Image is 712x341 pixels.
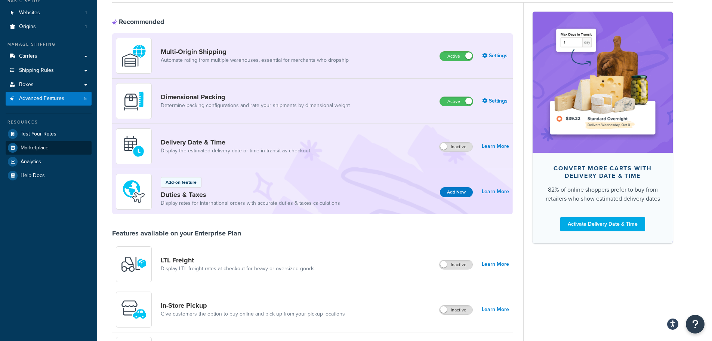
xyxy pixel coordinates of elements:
[6,92,92,106] li: Advanced Features
[112,229,241,237] div: Features available on your Enterprise Plan
[6,78,92,92] a: Boxes
[6,119,92,125] div: Resources
[545,165,661,180] div: Convert more carts with delivery date & time
[686,315,705,334] button: Open Resource Center
[21,173,45,179] span: Help Docs
[121,133,147,159] img: gfkeb5ejjkALwAAAABJRU5ErkJggg==
[6,64,92,77] a: Shipping Rules
[482,304,509,315] a: Learn More
[121,88,147,114] img: DTVBYsAAAAAASUVORK5CYII=
[19,10,40,16] span: Websites
[440,260,472,269] label: Inactive
[6,41,92,48] div: Manage Shipping
[21,159,41,165] span: Analytics
[121,251,147,277] img: y79ZsPf0fXUFUhFXDzUgf+ktZg5F2+ohG75+v3d2s1D9TjoU8PiyCIluIjV41seZevKCRuEjTPPOKHJsQcmKCXGdfprl3L4q7...
[6,6,92,20] a: Websites1
[121,296,147,323] img: wfgcfpwTIucLEAAAAASUVORK5CYII=
[6,141,92,155] a: Marketplace
[161,301,345,310] a: In-Store Pickup
[6,20,92,34] a: Origins1
[161,256,315,264] a: LTL Freight
[6,92,92,106] a: Advanced Features5
[161,57,349,64] a: Automate rating from multiple warehouses, essential for merchants who dropship
[19,24,36,30] span: Origins
[161,93,350,101] a: Dimensional Packing
[85,10,87,16] span: 1
[19,53,37,60] span: Carriers
[161,138,311,146] a: Delivery Date & Time
[161,310,345,318] a: Give customers the option to buy online and pick up from your pickup locations
[440,187,473,197] button: Add Now
[121,43,147,69] img: WatD5o0RtDAAAAAElFTkSuQmCC
[161,191,340,199] a: Duties & Taxes
[161,265,315,273] a: Display LTL freight rates at checkout for heavy or oversized goods
[19,82,34,88] span: Boxes
[112,18,164,26] div: Recommended
[440,52,473,61] label: Active
[440,97,473,106] label: Active
[161,200,340,207] a: Display rates for international orders with accurate duties & taxes calculations
[161,48,349,56] a: Multi-Origin Shipping
[6,6,92,20] li: Websites
[161,147,311,155] a: Display the estimated delivery date or time in transit as checkout.
[166,179,197,186] p: Add-on feature
[482,96,509,106] a: Settings
[6,49,92,63] a: Carriers
[6,127,92,141] a: Test Your Rates
[482,259,509,270] a: Learn More
[121,179,147,205] img: icon-duo-feat-landed-cost-7136b061.png
[545,185,661,203] div: 82% of online shoppers prefer to buy from retailers who show estimated delivery dates
[85,24,87,30] span: 1
[21,145,49,151] span: Marketplace
[19,67,54,74] span: Shipping Rules
[544,23,662,141] img: feature-image-ddt-36eae7f7280da8017bfb280eaccd9c446f90b1fe08728e4019434db127062ab4.png
[482,51,509,61] a: Settings
[161,102,350,109] a: Determine packing configurations and rate your shipments by dimensional weight
[19,95,64,102] span: Advanced Features
[440,142,472,151] label: Inactive
[6,155,92,168] a: Analytics
[84,95,87,102] span: 5
[21,131,56,137] span: Test Your Rates
[482,186,509,197] a: Learn More
[6,169,92,182] a: Help Docs
[482,141,509,152] a: Learn More
[440,305,472,314] label: Inactive
[560,217,645,231] a: Activate Delivery Date & Time
[6,20,92,34] li: Origins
